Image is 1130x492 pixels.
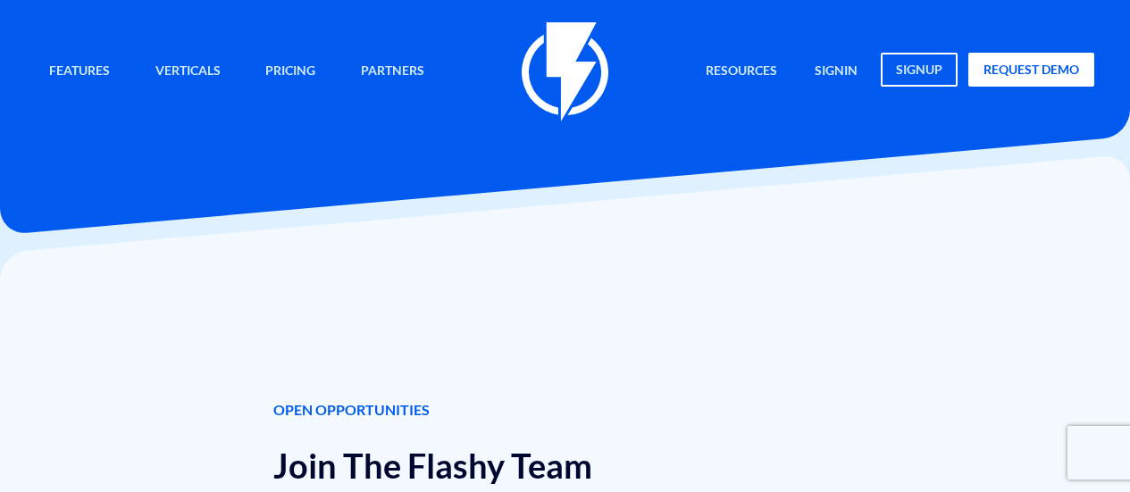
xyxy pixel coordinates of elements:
a: signin [801,53,871,91]
a: Partners [347,53,438,91]
span: OPEN OPPORTUNITIES [273,400,857,421]
a: Resources [692,53,791,91]
a: Pricing [252,53,329,91]
a: request demo [968,53,1094,87]
a: Features [36,53,123,91]
a: signup [881,53,958,87]
a: Verticals [142,53,234,91]
h1: Join The Flashy Team [273,447,857,485]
